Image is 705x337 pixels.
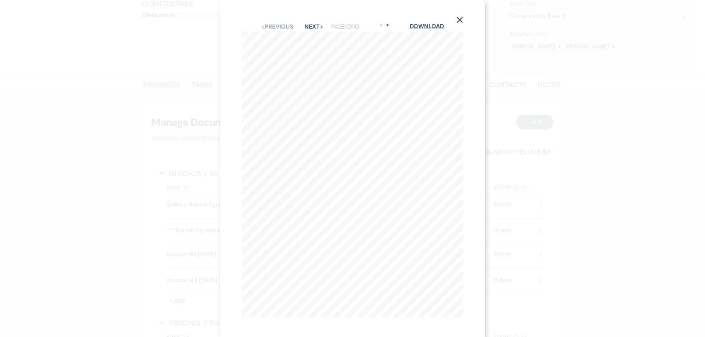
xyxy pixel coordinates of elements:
[331,22,359,32] p: Page 1 of 10
[410,22,444,30] a: Download
[261,24,293,30] button: Previous
[378,22,384,28] button: -
[385,22,391,28] button: +
[304,24,323,30] button: Next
